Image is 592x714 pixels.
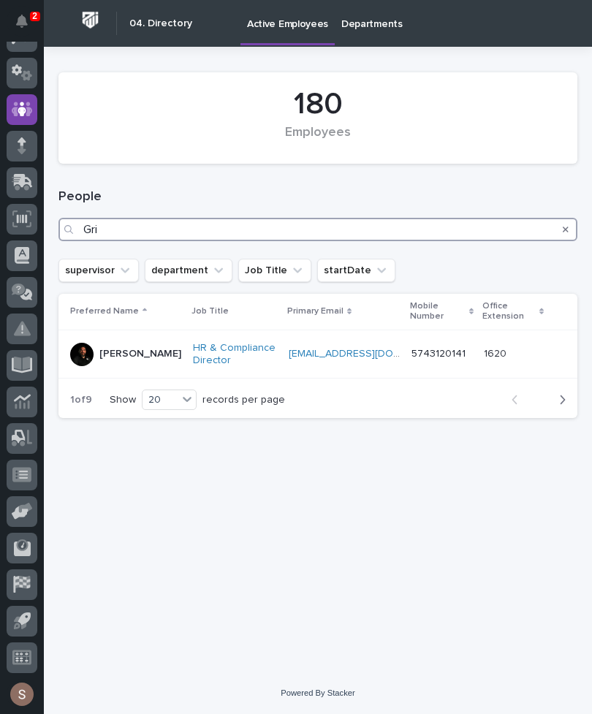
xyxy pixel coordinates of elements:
button: department [145,259,232,282]
button: Back [500,393,539,406]
button: Next [539,393,577,406]
tr: [PERSON_NAME]HR & Compliance Director [EMAIL_ADDRESS][DOMAIN_NAME] 574312014116201620 [58,330,577,379]
p: Mobile Number [410,298,466,325]
p: Job Title [191,303,229,319]
h1: People [58,189,577,206]
div: 20 [143,392,178,409]
img: Workspace Logo [77,7,104,34]
button: supervisor [58,259,139,282]
a: 5743120141 [411,349,466,359]
button: Job Title [238,259,311,282]
p: 2 [32,11,37,21]
input: Search [58,218,577,241]
a: Powered By Stacker [281,688,354,697]
p: [PERSON_NAME] [99,348,181,360]
p: records per page [202,394,285,406]
a: [EMAIL_ADDRESS][DOMAIN_NAME] [289,349,454,359]
p: Primary Email [287,303,344,319]
p: Show [110,394,136,406]
p: 1 of 9 [58,382,104,418]
p: 1620 [484,345,509,360]
h2: 04. Directory [129,15,192,32]
div: Employees [83,125,553,156]
p: Office Extension [482,298,536,325]
p: Preferred Name [70,303,139,319]
div: Notifications2 [18,15,37,38]
a: HR & Compliance Director [193,342,277,367]
button: users-avatar [7,679,37,710]
button: Notifications [7,6,37,37]
button: startDate [317,259,395,282]
div: 180 [83,86,553,123]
